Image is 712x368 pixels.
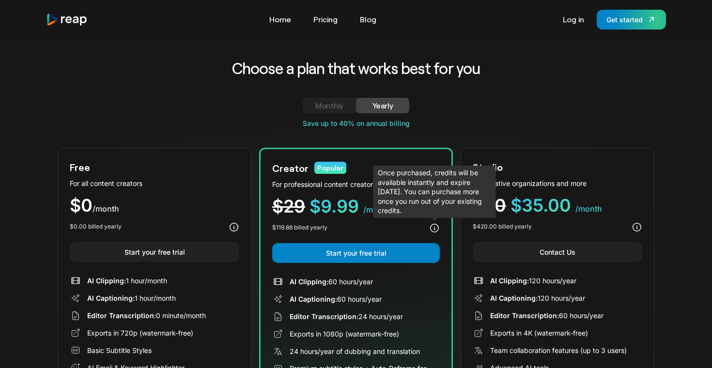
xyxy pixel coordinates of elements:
div: 0 minute/month [87,310,206,321]
div: Exports in 720p (watermark-free) [87,328,193,338]
div: Creator [272,161,309,175]
div: 120 hours/year [490,276,576,286]
span: AI Clipping: [87,276,126,285]
div: For professional content creators [272,179,440,189]
div: $420.00 billed yearly [473,222,532,231]
div: Exports in 4K (watermark-free) [490,328,588,338]
a: Contact Us [473,242,642,262]
div: 120 hours/year [490,293,585,303]
div: Save up to 40% on annual billing [58,118,654,128]
a: home [46,13,88,26]
span: AI Captioning: [290,295,337,303]
span: AI Clipping: [490,276,529,285]
div: 60 hours/year [490,310,604,321]
a: Start your free trial [272,243,440,263]
div: 1 hour/month [87,276,167,286]
div: Monthly [314,100,344,111]
a: Blog [355,12,381,27]
span: /month [363,205,390,215]
div: Team collaboration features (up to 3 users) [490,345,627,355]
span: AI Captioning: [87,294,135,302]
div: Get started [606,15,643,25]
a: Pricing [309,12,342,27]
span: Editor Transcription: [290,312,358,321]
div: 60 hours/year [290,294,382,304]
span: Editor Transcription: [87,311,156,320]
div: For all content creators [70,178,239,188]
a: Log in [558,12,589,27]
span: $9.99 [310,196,359,217]
div: For creative organizations and more [473,178,642,188]
span: $50 [473,195,506,216]
div: Studio [473,160,503,174]
h2: Choose a plan that works best for you [156,58,556,78]
span: AI Clipping: [290,277,328,286]
div: 1 hour/month [87,293,176,303]
a: Home [264,12,296,27]
div: Yearly [368,100,398,111]
div: $119.88 billed yearly [272,223,327,232]
span: /month [575,204,602,214]
span: $29 [272,196,305,217]
a: Get started [597,10,666,30]
div: Basic Subtitle Styles [87,345,152,355]
div: Popular [314,162,346,174]
div: 24 hours/year [290,311,403,322]
div: Exports in 1080p (watermark-free) [290,329,399,339]
span: /month [93,204,119,214]
div: Free [70,160,90,174]
span: $35.00 [511,195,571,216]
div: 60 hours/year [290,276,373,287]
img: reap logo [46,13,88,26]
span: AI Captioning: [490,294,538,302]
a: Start your free trial [70,242,239,262]
div: 24 hours/year of dubbing and translation [290,346,420,356]
span: Editor Transcription: [490,311,559,320]
div: $0 [70,197,239,215]
div: $0.00 billed yearly [70,222,122,231]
